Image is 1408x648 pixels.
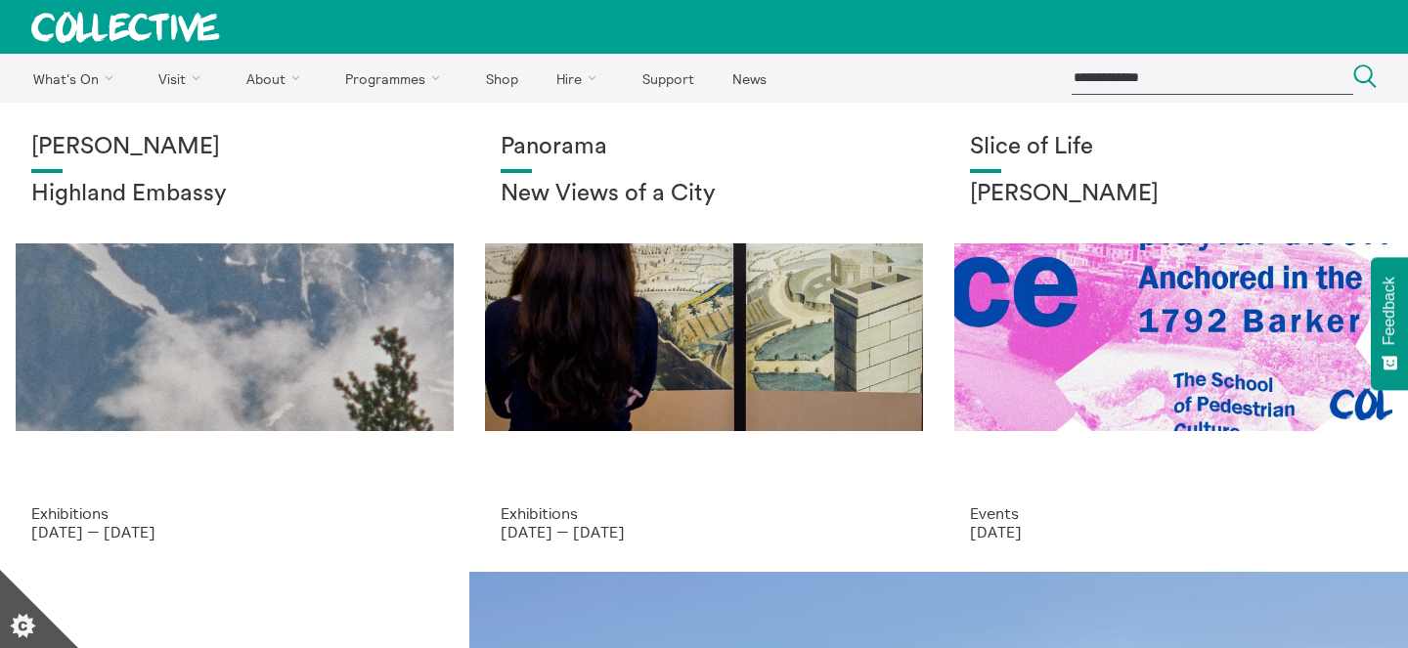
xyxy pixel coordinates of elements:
[501,134,907,161] h1: Panorama
[970,523,1377,540] p: [DATE]
[970,134,1377,161] h1: Slice of Life
[31,134,438,161] h1: [PERSON_NAME]
[142,54,226,103] a: Visit
[31,181,438,208] h2: Highland Embassy
[970,504,1377,522] p: Events
[31,504,438,522] p: Exhibitions
[939,103,1408,572] a: Webposter copy Slice of Life [PERSON_NAME] Events [DATE]
[229,54,325,103] a: About
[31,523,438,540] p: [DATE] — [DATE]
[16,54,138,103] a: What's On
[468,54,535,103] a: Shop
[469,103,939,572] a: Collective Panorama June 2025 small file 8 Panorama New Views of a City Exhibitions [DATE] — [DATE]
[501,523,907,540] p: [DATE] — [DATE]
[540,54,622,103] a: Hire
[970,181,1377,208] h2: [PERSON_NAME]
[715,54,783,103] a: News
[501,504,907,522] p: Exhibitions
[501,181,907,208] h2: New Views of a City
[1381,277,1398,345] span: Feedback
[625,54,711,103] a: Support
[1371,257,1408,390] button: Feedback - Show survey
[329,54,465,103] a: Programmes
